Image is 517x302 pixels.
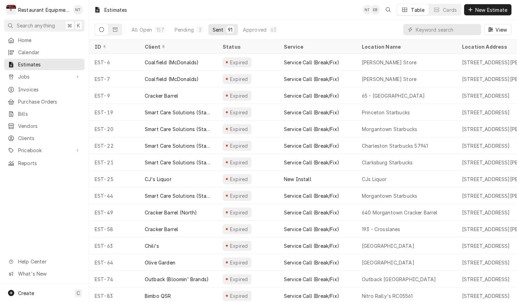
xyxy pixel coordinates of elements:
div: EST-64 [89,254,139,271]
span: Reports [18,160,81,167]
div: Nick Tussey's Avatar [363,5,372,15]
div: Service Call (Break/Fix) [284,75,339,83]
div: Cracker Barrel [145,226,178,233]
div: NT [363,5,372,15]
div: EST-58 [89,221,139,237]
div: EB [370,5,380,15]
div: [PERSON_NAME] Store [362,75,416,83]
div: EST-19 [89,104,139,121]
div: 65 - [GEOGRAPHIC_DATA] [362,92,425,99]
button: Open search [383,4,394,15]
span: Estimates [18,61,81,68]
div: Olive Garden [145,259,175,266]
span: Search anything [17,22,55,29]
div: Nitro Rally's RC05561 [362,292,413,300]
div: Princeton Starbucks [362,109,410,116]
span: Calendar [18,49,81,56]
div: Morgantown Starbucks [362,192,417,199]
div: Table [411,6,424,14]
div: [STREET_ADDRESS] [462,92,510,99]
div: Service Call (Break/Fix) [284,192,339,199]
div: [STREET_ADDRESS] [462,109,510,116]
div: [STREET_ADDRESS] [462,209,510,216]
div: Restaurant Equipment Diagnostics [18,6,69,14]
span: ⌘ [67,22,72,29]
div: New Install [284,176,311,183]
div: Chili's [145,242,159,250]
div: Service Call (Break/Fix) [284,109,339,116]
div: Expired [229,242,249,250]
div: CJ's Liquor [145,176,172,183]
div: Cracker Barrel (North) [145,209,197,216]
div: Client [145,43,210,50]
div: Expired [229,176,249,183]
span: Invoices [18,86,81,93]
span: Create [18,290,34,296]
div: Cards [443,6,457,14]
div: EST-6 [89,54,139,71]
span: Bills [18,110,81,117]
div: 63 [271,26,276,33]
div: [STREET_ADDRESS] [462,242,510,250]
a: Go to What's New [4,268,85,279]
div: Expired [229,125,249,133]
div: Expired [229,226,249,233]
div: Expired [229,75,249,83]
div: Charleston Starbucks 57941 [362,142,428,149]
div: All Open [132,26,152,33]
div: Service Call (Break/Fix) [284,142,339,149]
div: Expired [229,292,249,300]
div: Service Call (Break/Fix) [284,159,339,166]
a: Vendors [4,120,85,132]
div: Service Call (Break/Fix) [284,92,339,99]
div: Expired [229,276,249,283]
div: EST-9 [89,87,139,104]
div: Clarksburg Starbucks [362,159,413,166]
div: Expired [229,142,249,149]
div: EST-21 [89,154,139,171]
a: Bills [4,108,85,120]
a: Calendar [4,47,85,58]
div: EST-22 [89,137,139,154]
span: View [494,26,508,33]
div: Service Call (Break/Fix) [284,292,339,300]
div: R [6,5,16,15]
div: EST-7 [89,71,139,87]
span: Purchase Orders [18,98,81,105]
span: Help Center [18,258,80,265]
div: EST-25 [89,171,139,187]
div: Expired [229,259,249,266]
div: Morgantown Starbucks [362,125,417,133]
div: Location Name [362,43,450,50]
div: Status [223,43,271,50]
div: Service Call (Break/Fix) [284,259,339,266]
div: Service [284,43,349,50]
button: Search anything⌘K [4,19,85,32]
div: EST-49 [89,204,139,221]
div: Service Call (Break/Fix) [284,242,339,250]
div: Smart Care Solutions (Starbucks Corporate) [145,125,212,133]
div: Service Call (Break/Fix) [284,125,339,133]
span: Vendors [18,122,81,130]
div: 193 - Crosslanes [362,226,400,233]
div: Smart Care Solutions (Starbucks Corporate) [145,109,212,116]
a: Clients [4,132,85,144]
span: Jobs [18,73,71,80]
a: Estimates [4,59,85,70]
div: [GEOGRAPHIC_DATA] [362,259,414,266]
div: Service Call (Break/Fix) [284,59,339,66]
button: New Estimate [464,4,511,15]
div: Cracker Barrel [145,92,178,99]
div: Nick Tussey's Avatar [73,5,83,15]
span: Pricebook [18,147,71,154]
a: Reports [4,157,85,169]
span: New Estimate [474,6,509,14]
a: Home [4,34,85,46]
div: Pending [175,26,194,33]
div: [STREET_ADDRESS] [462,276,510,283]
span: Clients [18,134,81,142]
div: Expired [229,192,249,199]
a: Invoices [4,84,85,95]
div: Expired [229,109,249,116]
span: K [77,22,80,29]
